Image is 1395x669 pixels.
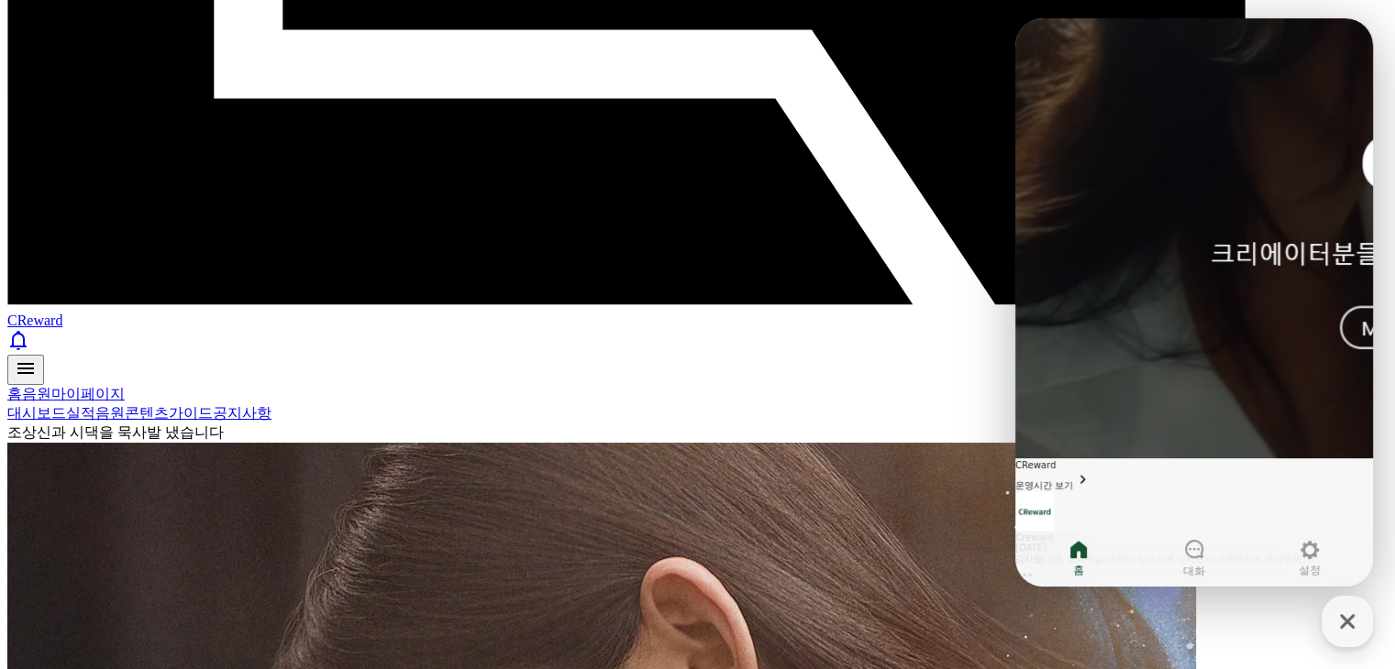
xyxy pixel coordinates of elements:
[7,386,22,401] a: 홈
[66,405,95,421] a: 실적
[95,405,125,421] a: 음원
[213,405,271,421] a: 공지사항
[1015,18,1373,587] iframe: Channel chat
[7,423,1388,443] div: 조상신과 시댁을 묵사발 냈습니다
[22,386,51,401] a: 음원
[7,405,66,421] a: 대시보드
[51,386,125,401] a: 마이페이지
[7,296,1388,328] a: CReward
[7,313,62,328] span: CReward
[169,405,213,421] a: 가이드
[125,405,169,421] a: 콘텐츠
